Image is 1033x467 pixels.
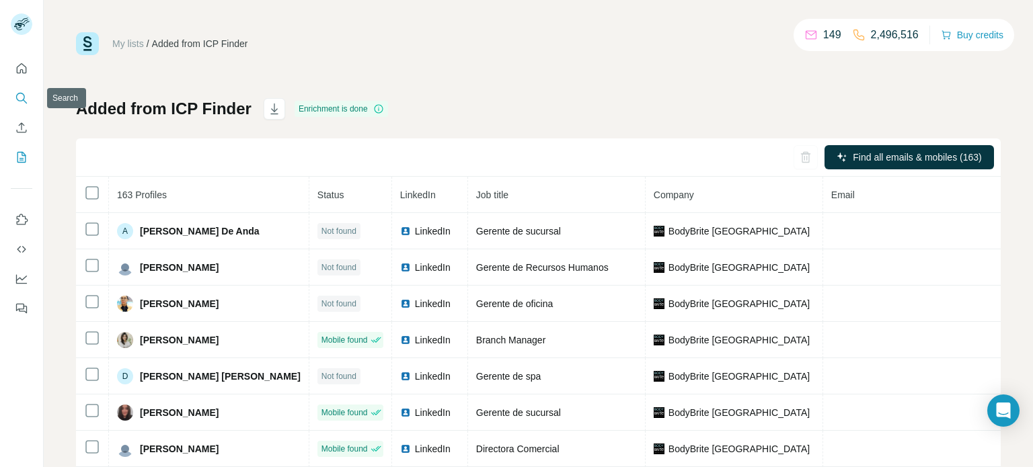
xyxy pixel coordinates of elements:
[11,296,32,321] button: Feedback
[76,32,99,55] img: Surfe Logo
[415,224,451,238] span: LinkedIn
[295,101,388,117] div: Enrichment is done
[941,26,1003,44] button: Buy credits
[668,333,810,347] span: BodyBrite [GEOGRAPHIC_DATA]
[400,189,436,200] span: LinkedIn
[400,371,411,382] img: LinkedIn logo
[476,407,561,418] span: Gerente de sucursal
[321,334,368,346] span: Mobile found
[476,298,553,309] span: Gerente de oficina
[147,37,149,50] li: /
[476,189,508,200] span: Job title
[415,333,451,347] span: LinkedIn
[654,407,664,418] img: company-logo
[11,145,32,169] button: My lists
[140,442,219,456] span: [PERSON_NAME]
[400,443,411,454] img: LinkedIn logo
[400,335,411,345] img: LinkedIn logo
[668,370,810,383] span: BodyBrite [GEOGRAPHIC_DATA]
[476,335,546,345] span: Branch Manager
[321,443,368,455] span: Mobile found
[654,298,664,309] img: company-logo
[415,297,451,310] span: LinkedIn
[400,298,411,309] img: LinkedIn logo
[117,296,133,312] img: Avatar
[117,189,167,200] span: 163 Profiles
[117,332,133,348] img: Avatar
[140,297,219,310] span: [PERSON_NAME]
[823,27,841,43] p: 149
[11,56,32,81] button: Quick start
[476,262,609,273] span: Gerente de Recursos Humanos
[654,371,664,382] img: company-logo
[317,189,344,200] span: Status
[654,443,664,454] img: company-logo
[140,224,260,238] span: [PERSON_NAME] De Anda
[476,443,560,454] span: Directora Comercial
[476,371,541,382] span: Gerente de spa
[654,335,664,345] img: company-logo
[11,208,32,232] button: Use Surfe on LinkedIn
[668,442,810,456] span: BodyBrite [GEOGRAPHIC_DATA]
[11,86,32,110] button: Search
[825,145,994,169] button: Find all emails & mobiles (163)
[831,189,855,200] span: Email
[321,225,356,237] span: Not found
[400,226,411,237] img: LinkedIn logo
[853,151,981,164] span: Find all emails & mobiles (163)
[400,262,411,273] img: LinkedIn logo
[654,262,664,273] img: company-logo
[321,370,356,382] span: Not found
[400,407,411,418] img: LinkedIn logo
[871,27,919,43] p: 2,496,516
[654,189,694,200] span: Company
[321,261,356,273] span: Not found
[140,333,219,347] span: [PERSON_NAME]
[117,368,133,384] div: D
[117,405,133,421] img: Avatar
[140,406,219,419] span: [PERSON_NAME]
[668,224,810,238] span: BodyBrite [GEOGRAPHIC_DATA]
[415,442,451,456] span: LinkedIn
[415,406,451,419] span: LinkedIn
[140,370,301,383] span: [PERSON_NAME] [PERSON_NAME]
[321,407,368,419] span: Mobile found
[117,259,133,275] img: Avatar
[117,441,133,457] img: Avatar
[668,261,810,274] span: BodyBrite [GEOGRAPHIC_DATA]
[987,394,1020,427] div: Open Intercom Messenger
[415,261,451,274] span: LinkedIn
[117,223,133,239] div: A
[415,370,451,383] span: LinkedIn
[11,267,32,291] button: Dashboard
[140,261,219,274] span: [PERSON_NAME]
[321,298,356,310] span: Not found
[476,226,561,237] span: Gerente de sucursal
[654,226,664,237] img: company-logo
[152,37,248,50] div: Added from ICP Finder
[11,116,32,140] button: Enrich CSV
[112,38,144,49] a: My lists
[11,237,32,261] button: Use Surfe API
[668,297,810,310] span: BodyBrite [GEOGRAPHIC_DATA]
[76,98,252,120] h1: Added from ICP Finder
[668,406,810,419] span: BodyBrite [GEOGRAPHIC_DATA]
